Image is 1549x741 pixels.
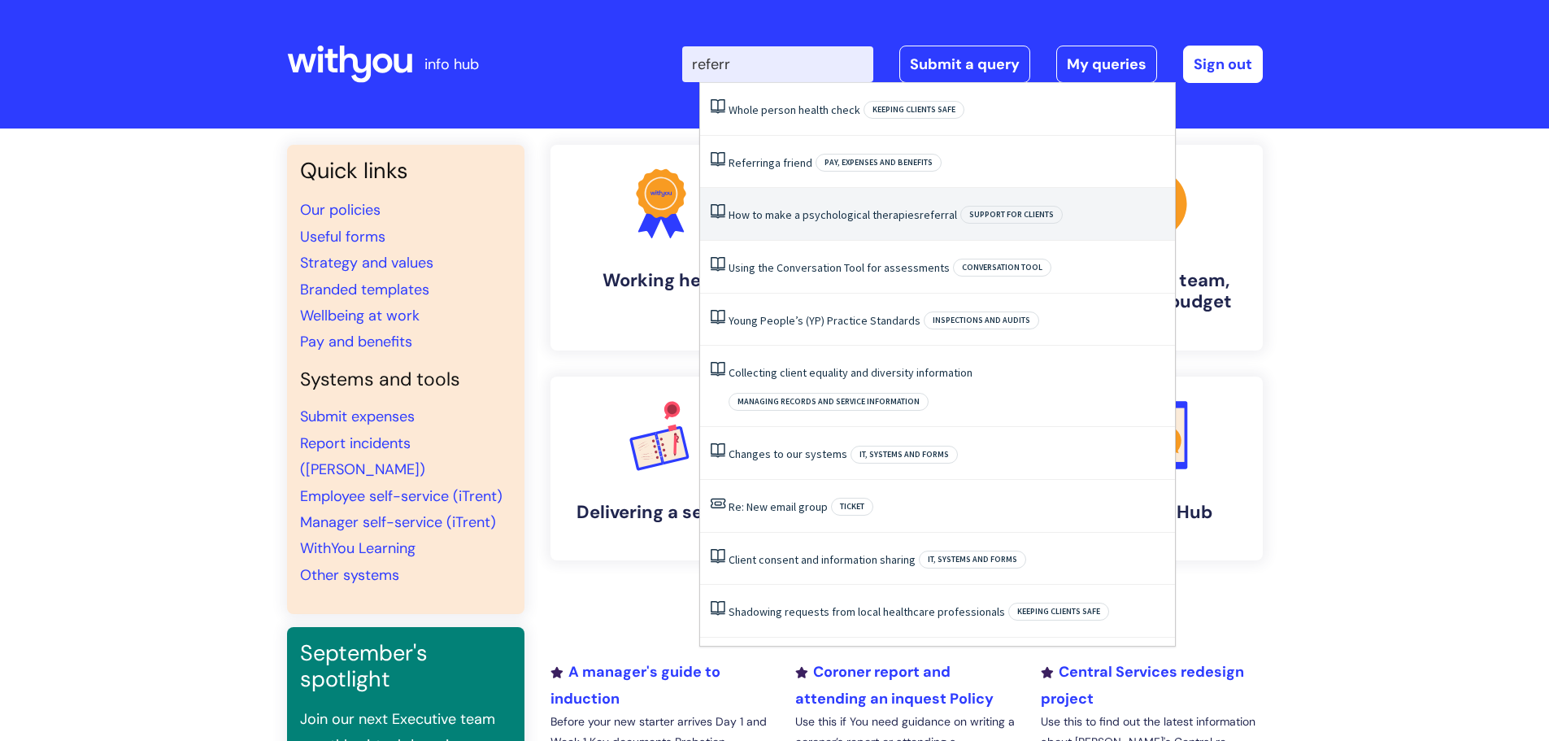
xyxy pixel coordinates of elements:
h4: Systems and tools [300,368,511,391]
span: Inspections and audits [924,312,1039,329]
a: Working here [550,145,772,351]
a: Coroner report and attending an inquest Policy [795,662,994,708]
a: Branded templates [300,280,429,299]
span: Keeping clients safe [1008,603,1109,621]
div: | - [682,46,1263,83]
a: Submit a query [899,46,1030,83]
a: Using the Conversation Tool for assessments [729,260,950,275]
span: Ticket [831,498,873,516]
a: Collecting client equality and diversity information [729,365,972,380]
a: Wellbeing at work [300,306,420,325]
h3: September's spotlight [300,640,511,693]
h4: Working here [563,270,759,291]
span: Support for clients [960,206,1063,224]
span: IT, systems and forms [919,551,1026,569]
a: A manager's guide to induction [550,662,720,708]
span: Managing records and service information [729,393,929,411]
a: WithYou Learning [300,538,416,558]
h4: Delivering a service [563,502,759,523]
h3: Quick links [300,158,511,184]
a: My queries [1056,46,1157,83]
a: Delivering a service [550,377,772,560]
a: Changes to our systems [729,447,847,461]
a: Re: New email group [729,499,828,514]
a: Sign out [1183,46,1263,83]
h2: Recently added or updated [550,612,1263,643]
a: Manager self-service (iTrent) [300,512,496,532]
a: Pay and benefits [300,332,412,351]
span: Pay, expenses and benefits [816,154,942,172]
span: Referring [729,155,775,170]
a: Shadowing requests from local healthcare professionals [729,604,1005,619]
a: Report incidents ([PERSON_NAME]) [300,434,425,479]
a: Central Services redesign project [1041,662,1244,708]
a: Young People’s (YP) Practice Standards [729,313,920,328]
a: How to make a psychological therapiesreferral [729,207,957,222]
a: Strategy and values [300,253,433,272]
input: Search [682,46,873,82]
a: Our policies [300,200,381,220]
a: Other systems [300,565,399,585]
a: Referringa friend [729,155,812,170]
a: Whole person health check [729,102,860,117]
span: IT, systems and forms [851,446,958,464]
a: Submit expenses [300,407,415,426]
a: Employee self-service (iTrent) [300,486,503,506]
span: Keeping clients safe [864,101,964,119]
a: Useful forms [300,227,385,246]
a: Client consent and information sharing [729,552,916,567]
span: Conversation tool [953,259,1051,277]
span: referral [920,207,957,222]
p: info hub [424,51,479,77]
